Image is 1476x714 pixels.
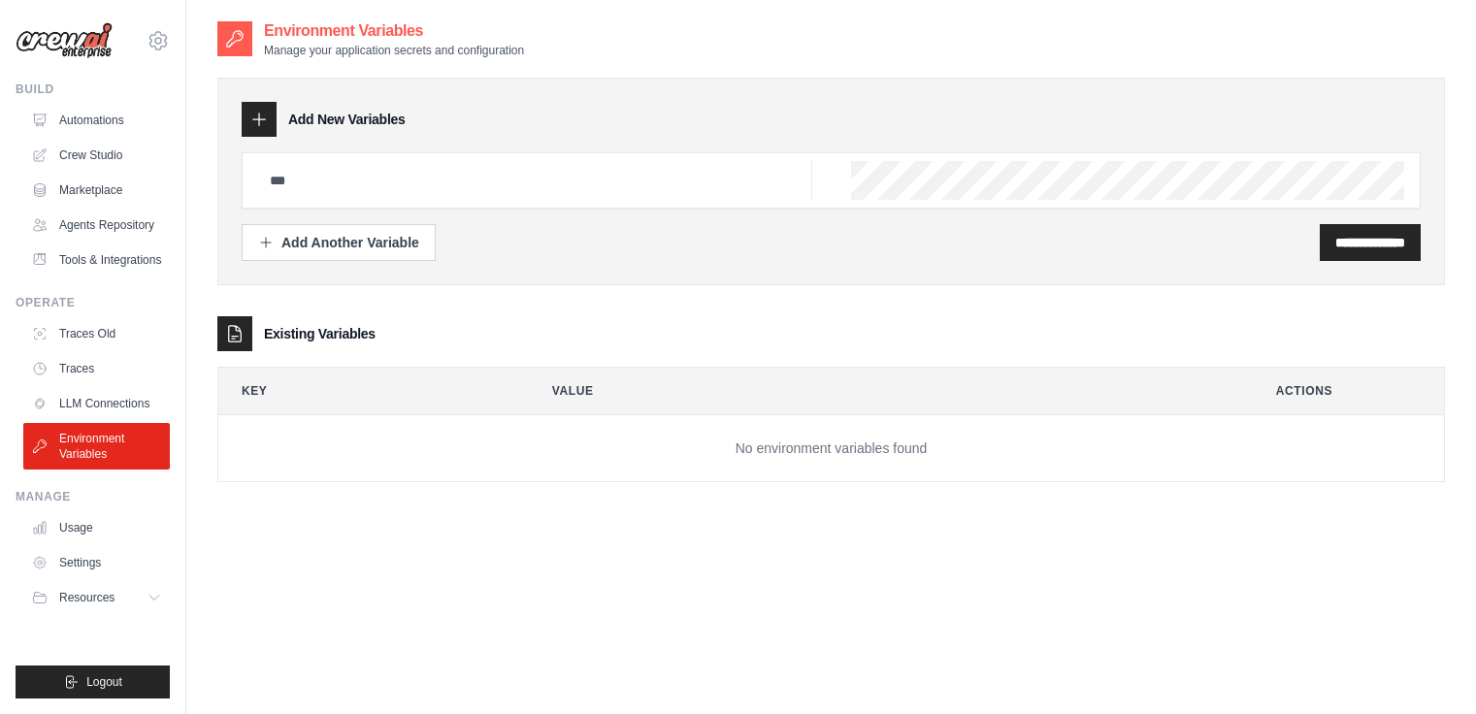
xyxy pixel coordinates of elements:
[16,489,170,504] div: Manage
[23,175,170,206] a: Marketplace
[23,423,170,470] a: Environment Variables
[16,22,113,59] img: Logo
[16,81,170,97] div: Build
[86,674,122,690] span: Logout
[23,105,170,136] a: Automations
[264,43,524,58] p: Manage your application secrets and configuration
[59,590,115,605] span: Resources
[23,318,170,349] a: Traces Old
[23,512,170,543] a: Usage
[16,295,170,310] div: Operate
[23,388,170,419] a: LLM Connections
[23,547,170,578] a: Settings
[23,244,170,276] a: Tools & Integrations
[23,140,170,171] a: Crew Studio
[242,224,436,261] button: Add Another Variable
[288,110,406,129] h3: Add New Variables
[218,415,1444,482] td: No environment variables found
[1253,368,1444,414] th: Actions
[264,324,376,343] h3: Existing Variables
[23,582,170,613] button: Resources
[529,368,1237,414] th: Value
[218,368,513,414] th: Key
[23,210,170,241] a: Agents Repository
[258,233,419,252] div: Add Another Variable
[16,665,170,698] button: Logout
[264,19,524,43] h2: Environment Variables
[23,353,170,384] a: Traces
